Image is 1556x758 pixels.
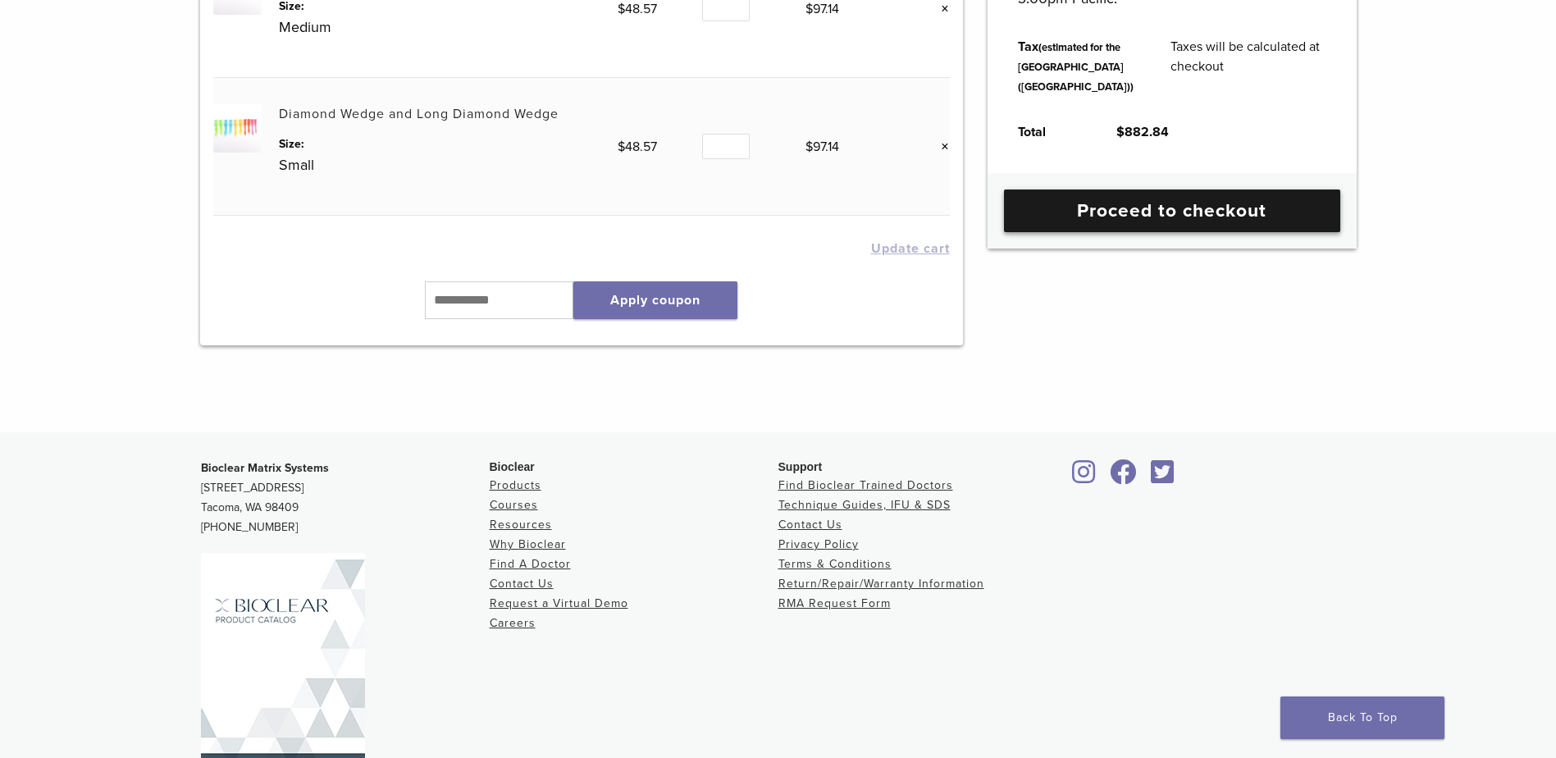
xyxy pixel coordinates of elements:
[490,478,541,492] a: Products
[1280,696,1444,739] a: Back To Top
[279,106,559,122] a: Diamond Wedge and Long Diamond Wedge
[1116,124,1125,140] span: $
[1018,41,1134,94] small: (estimated for the [GEOGRAPHIC_DATA] ([GEOGRAPHIC_DATA]))
[1105,469,1143,486] a: Bioclear
[778,498,951,512] a: Technique Guides, IFU & SDS
[490,616,536,630] a: Careers
[490,557,571,571] a: Find A Doctor
[490,498,538,512] a: Courses
[490,460,535,473] span: Bioclear
[1000,24,1152,109] th: Tax
[490,577,554,591] a: Contact Us
[618,1,625,17] span: $
[213,104,262,153] img: Diamond Wedge and Long Diamond Wedge
[778,518,842,532] a: Contact Us
[778,557,892,571] a: Terms & Conditions
[778,478,953,492] a: Find Bioclear Trained Doctors
[778,596,891,610] a: RMA Request Form
[201,461,329,475] strong: Bioclear Matrix Systems
[871,242,950,255] button: Update cart
[573,281,737,319] button: Apply coupon
[201,459,490,537] p: [STREET_ADDRESS] Tacoma, WA 98409 [PHONE_NUMBER]
[1000,109,1098,155] th: Total
[805,139,839,155] bdi: 97.14
[490,537,566,551] a: Why Bioclear
[778,577,984,591] a: Return/Repair/Warranty Information
[805,1,813,17] span: $
[618,139,625,155] span: $
[279,135,618,153] dt: Size:
[1067,469,1102,486] a: Bioclear
[929,136,950,158] a: Remove this item
[778,460,823,473] span: Support
[1116,124,1169,140] bdi: 882.84
[778,537,859,551] a: Privacy Policy
[279,153,618,177] p: Small
[1152,24,1344,109] td: Taxes will be calculated at checkout
[1004,189,1340,232] a: Proceed to checkout
[1146,469,1180,486] a: Bioclear
[805,139,813,155] span: $
[279,15,618,39] p: Medium
[805,1,839,17] bdi: 97.14
[618,139,657,155] bdi: 48.57
[490,596,628,610] a: Request a Virtual Demo
[490,518,552,532] a: Resources
[618,1,657,17] bdi: 48.57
